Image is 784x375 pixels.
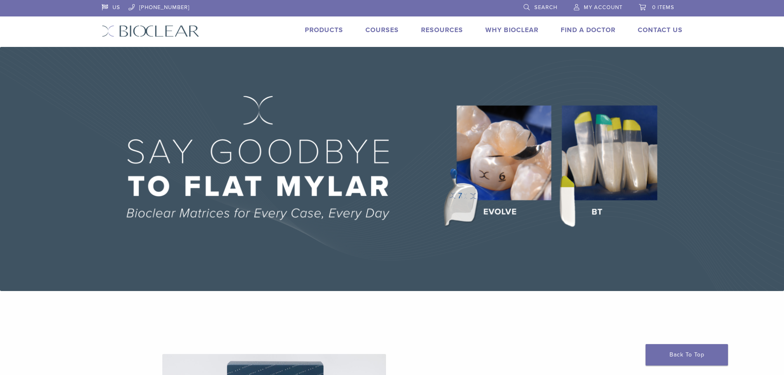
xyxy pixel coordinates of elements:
[584,4,623,11] span: My Account
[421,26,463,34] a: Resources
[638,26,683,34] a: Contact Us
[561,26,615,34] a: Find A Doctor
[305,26,343,34] a: Products
[102,25,199,37] img: Bioclear
[534,4,557,11] span: Search
[365,26,399,34] a: Courses
[652,4,674,11] span: 0 items
[646,344,728,366] a: Back To Top
[485,26,538,34] a: Why Bioclear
